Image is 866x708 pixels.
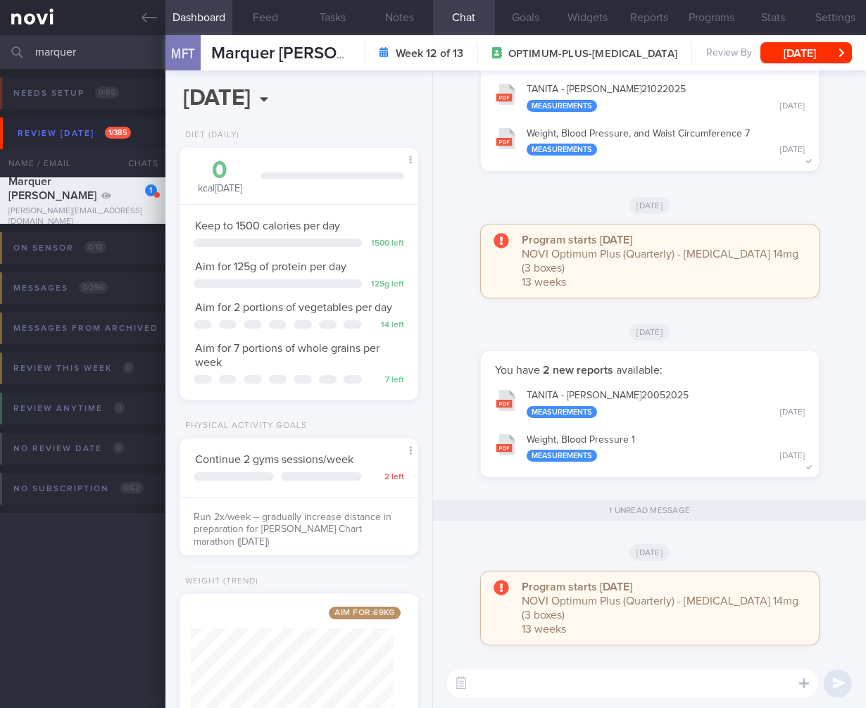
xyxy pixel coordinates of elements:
[113,442,125,454] span: 0
[527,434,805,462] div: Weight, Blood Pressure 1
[145,184,157,196] div: 1
[540,365,616,376] strong: 2 new reports
[162,27,204,81] div: MFT
[211,45,410,62] span: Marquer [PERSON_NAME]
[180,421,307,431] div: Physical Activity Goals
[8,206,157,227] div: [PERSON_NAME][EMAIL_ADDRESS][DOMAIN_NAME]
[10,84,123,103] div: Needs setup
[527,144,597,156] div: Measurements
[10,479,147,498] div: No subscription
[527,450,597,462] div: Measurements
[109,149,165,177] div: Chats
[527,390,805,418] div: TANITA - [PERSON_NAME] 20052025
[780,101,805,112] div: [DATE]
[10,359,138,378] div: Review this week
[95,87,119,99] span: 0 / 85
[195,261,346,272] span: Aim for 125g of protein per day
[10,279,111,298] div: Messages
[113,402,125,414] span: 0
[369,320,404,331] div: 14 left
[522,595,798,621] span: NOVI Optimum Plus (Quarterly) - [MEDICAL_DATA] 14mg (3 boxes)
[194,158,246,196] div: kcal [DATE]
[629,197,670,214] span: [DATE]
[329,607,401,619] span: Aim for: 69 kg
[495,363,805,377] p: You have available:
[527,128,805,156] div: Weight, Blood Pressure, and Waist Circumference 7
[180,576,258,587] div: Weight (Trend)
[79,282,108,293] span: 0 / 296
[195,302,392,313] span: Aim for 2 portions of vegetables per day
[522,277,566,288] span: 13 weeks
[105,127,131,139] span: 1 / 385
[194,512,391,547] span: Run 2x/week -- gradually increase distance in preparation for [PERSON_NAME] Chart marathon ([DATE])
[629,544,670,561] span: [DATE]
[10,439,128,458] div: No review date
[369,375,404,386] div: 7 left
[527,84,805,112] div: TANITA - [PERSON_NAME] 21022025
[369,472,404,483] div: 2 left
[180,130,239,141] div: Diet (Daily)
[629,324,670,341] span: [DATE]
[10,399,129,418] div: Review anytime
[194,158,246,183] div: 0
[760,42,852,63] button: [DATE]
[488,425,812,469] button: Weight, Blood Pressure 1 Measurements [DATE]
[369,239,404,249] div: 1500 left
[780,407,805,418] div: [DATE]
[508,47,677,61] span: OPTIMUM-PLUS-[MEDICAL_DATA]
[522,248,798,274] span: NOVI Optimum Plus (Quarterly) - [MEDICAL_DATA] 14mg (3 boxes)
[123,362,134,374] span: 0
[10,239,110,258] div: On sensor
[195,343,379,368] span: Aim for 7 portions of whole grains per week
[84,241,106,253] span: 0 / 10
[488,75,812,119] button: TANITA - [PERSON_NAME]21022025 Measurements [DATE]
[369,279,404,290] div: 125 g left
[396,46,463,61] strong: Week 12 of 13
[780,145,805,156] div: [DATE]
[14,124,134,143] div: Review [DATE]
[780,451,805,462] div: [DATE]
[706,47,752,60] span: Review By
[527,100,597,112] div: Measurements
[195,454,353,465] span: Continue 2 gyms sessions/week
[10,319,192,338] div: Messages from Archived
[522,234,632,246] strong: Program starts [DATE]
[120,482,144,494] span: 0 / 62
[522,624,566,635] span: 13 weeks
[8,176,96,201] span: Marquer [PERSON_NAME]
[488,119,812,163] button: Weight, Blood Pressure, and Waist Circumference 7 Measurements [DATE]
[195,220,340,232] span: Keep to 1500 calories per day
[527,406,597,418] div: Measurements
[522,581,632,593] strong: Program starts [DATE]
[488,381,812,425] button: TANITA - [PERSON_NAME]20052025 Measurements [DATE]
